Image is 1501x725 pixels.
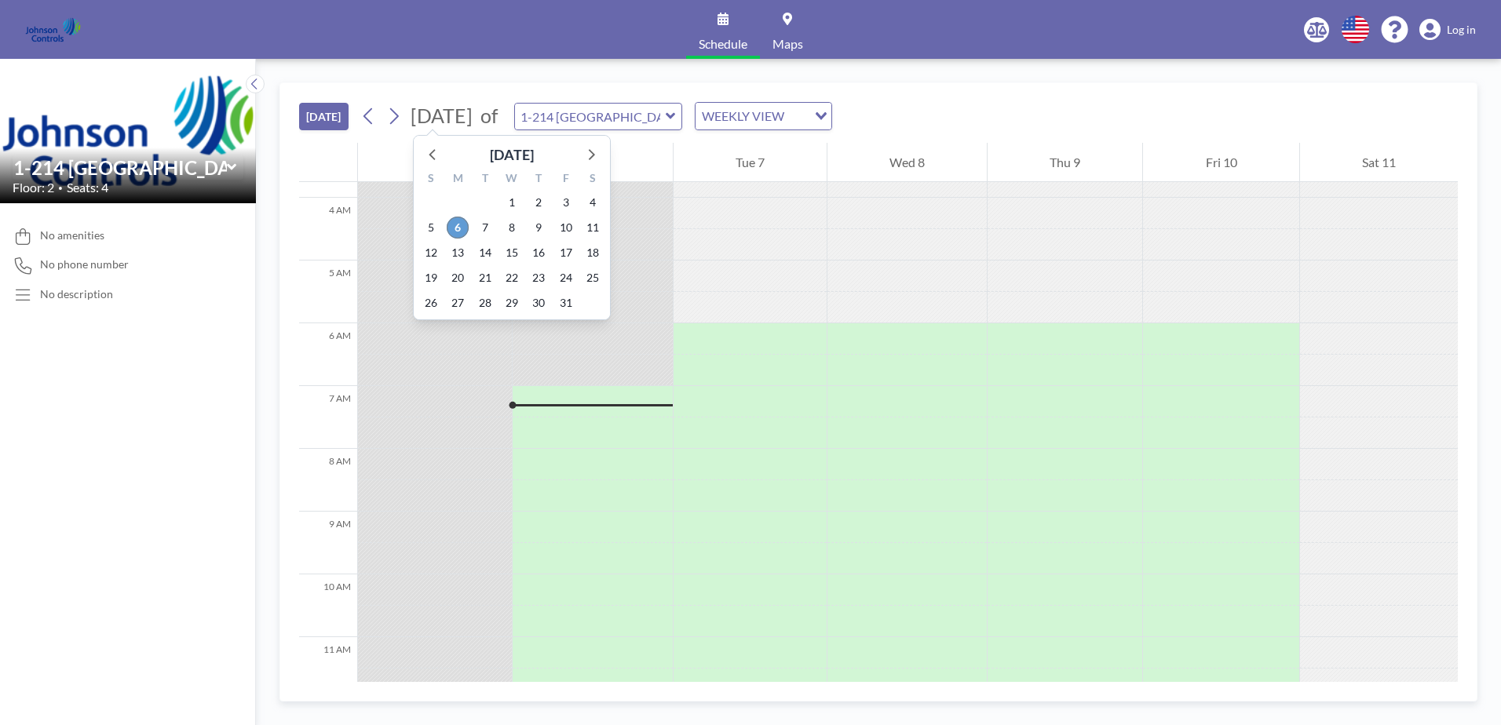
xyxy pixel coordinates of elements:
span: Monday, October 27, 2025 [447,292,469,314]
div: Thu 9 [988,143,1142,182]
span: • [58,183,63,193]
div: 11 AM [299,637,357,700]
span: Wednesday, October 22, 2025 [501,267,523,289]
div: Sun 5 [358,143,512,182]
div: [DATE] [490,144,534,166]
div: T [525,169,552,190]
div: M [444,169,471,190]
div: S [418,169,444,190]
span: Sunday, October 26, 2025 [420,292,442,314]
span: Floor: 2 [13,180,54,195]
span: Seats: 4 [67,180,108,195]
span: Thursday, October 16, 2025 [528,242,550,264]
div: 4 AM [299,198,357,260]
span: Wednesday, October 1, 2025 [501,191,523,213]
span: Sunday, October 19, 2025 [420,267,442,289]
div: Search for option [696,103,831,129]
div: Wed 8 [827,143,987,182]
span: Thursday, October 30, 2025 [528,292,550,314]
div: 6 AM [299,323,357,386]
span: Log in [1447,23,1476,37]
input: Search for option [789,106,805,126]
span: Friday, October 10, 2025 [555,217,577,239]
input: 1-214 Boca Raton [13,156,227,179]
span: of [480,104,498,128]
div: 7 AM [299,386,357,449]
span: Tuesday, October 28, 2025 [474,292,496,314]
div: T [472,169,499,190]
span: Tuesday, October 21, 2025 [474,267,496,289]
span: Saturday, October 25, 2025 [582,267,604,289]
span: WEEKLY VIEW [699,106,787,126]
div: F [552,169,579,190]
span: [DATE] [411,104,473,127]
div: Fri 10 [1143,143,1298,182]
span: Wednesday, October 8, 2025 [501,217,523,239]
input: 1-214 Boca Raton [515,104,666,129]
div: 9 AM [299,512,357,574]
span: Saturday, October 4, 2025 [582,191,604,213]
span: Friday, October 17, 2025 [555,242,577,264]
span: Wednesday, October 29, 2025 [501,292,523,314]
div: Tue 7 [674,143,827,182]
span: Schedule [699,38,747,50]
span: Monday, October 13, 2025 [447,242,469,264]
a: Log in [1419,19,1476,41]
span: Friday, October 3, 2025 [555,191,577,213]
span: Sunday, October 5, 2025 [420,217,442,239]
button: [DATE] [299,103,349,130]
div: W [499,169,525,190]
div: 5 AM [299,260,357,323]
span: Friday, October 31, 2025 [555,292,577,314]
span: Maps [772,38,803,50]
span: Tuesday, October 7, 2025 [474,217,496,239]
span: Monday, October 20, 2025 [447,267,469,289]
span: No phone number [40,257,129,271]
div: Sat 11 [1300,143,1458,182]
span: Saturday, October 11, 2025 [582,217,604,239]
span: Thursday, October 9, 2025 [528,217,550,239]
span: Friday, October 24, 2025 [555,267,577,289]
img: organization-logo [25,14,81,46]
span: Saturday, October 18, 2025 [582,242,604,264]
span: Thursday, October 2, 2025 [528,191,550,213]
div: No description [40,287,113,301]
span: No amenities [40,228,104,242]
span: Wednesday, October 15, 2025 [501,242,523,264]
span: Sunday, October 12, 2025 [420,242,442,264]
div: S [579,169,606,190]
span: Tuesday, October 14, 2025 [474,242,496,264]
div: 10 AM [299,574,357,637]
span: Thursday, October 23, 2025 [528,267,550,289]
span: Monday, October 6, 2025 [447,217,469,239]
div: 8 AM [299,449,357,512]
